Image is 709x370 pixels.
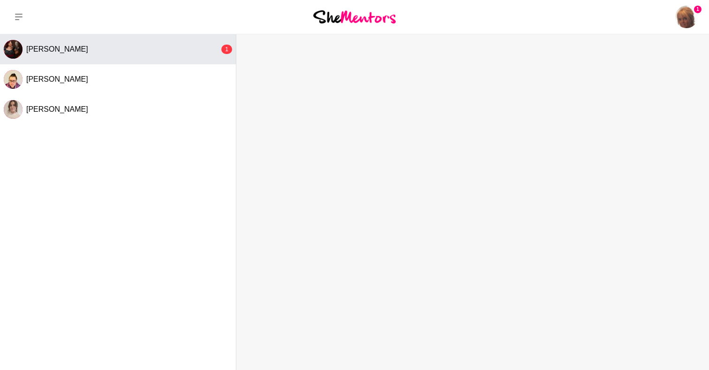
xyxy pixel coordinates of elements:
[26,45,88,53] span: [PERSON_NAME]
[675,6,698,28] img: Kirsten
[4,40,23,59] img: M
[675,6,698,28] a: Kirsten1
[26,105,88,113] span: [PERSON_NAME]
[221,45,232,54] div: 1
[4,100,23,119] img: E
[313,10,396,23] img: She Mentors Logo
[4,40,23,59] div: Melissa Rodda
[4,100,23,119] div: Elle Thorne
[4,70,23,89] div: Crystal Bruton
[4,70,23,89] img: C
[694,6,701,13] span: 1
[26,75,88,83] span: [PERSON_NAME]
